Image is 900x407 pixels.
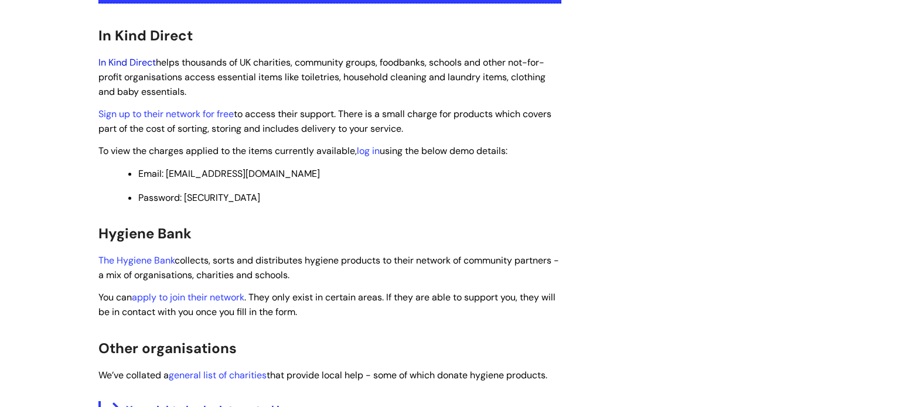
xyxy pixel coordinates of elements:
span: collects, sorts and distributes hygiene products to their network of community partners - a mix o... [98,254,559,281]
span: You can . They only exist in certain areas. If they are able to support you, they will be in cont... [98,291,555,318]
span: to access their support. There is a small charge for products which covers part of the cost of so... [98,108,551,135]
a: Sign up to their network for free [98,108,234,120]
span: Password: [SECURITY_DATA] [138,191,260,204]
a: general list of charities [169,369,267,381]
a: log in [357,145,380,157]
span: To view the charges applied to the items currently available, using the below demo details: [98,145,507,157]
a: The Hygiene Bank [98,254,175,266]
span: helps thousands of UK charities, community groups, foodbanks, schools and other not-for-profit or... [98,56,546,98]
span: We’ve collated a that provide local help - some of which donate hygiene products. [98,369,547,381]
span: Other organisations [98,339,237,357]
span: Hygiene Bank [98,224,192,242]
a: apply to join their network [132,291,244,303]
a: In Kind Direct [98,56,156,69]
span: Email: [EMAIL_ADDRESS][DOMAIN_NAME] [138,167,320,180]
span: In Kind Direct [98,26,193,45]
